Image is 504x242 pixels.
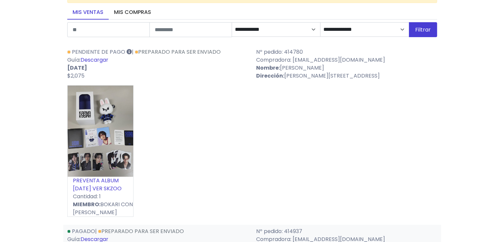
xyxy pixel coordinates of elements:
[73,177,122,192] a: PREVENTA ALBUM [DATE] VER SKZOO
[68,193,133,201] p: Cantidad: 1
[67,6,109,20] a: Mis ventas
[63,48,252,80] div: | Guía:
[67,64,248,72] p: [DATE]
[81,56,108,64] a: Descargar
[256,227,437,235] p: Nº pedido: 414937
[256,72,284,80] strong: Dirección:
[67,72,84,80] span: $2,075
[73,201,100,208] strong: MIEMBRO:
[68,201,133,216] p: BOKARI CON [PERSON_NAME]
[256,56,437,64] p: Compradora: [EMAIL_ADDRESS][DOMAIN_NAME]
[109,6,156,20] a: Mis compras
[72,227,95,235] span: Pagado
[127,49,132,54] i: Esta venta está pendiente de pago en efectivo. La compradora tiene 48 horas para realizar el pago...
[256,64,437,72] p: [PERSON_NAME]
[68,86,133,177] img: small_1756942530281.jpeg
[135,48,221,56] a: Preparado para ser enviado
[72,48,125,56] span: Pendiente de pago
[256,64,280,72] strong: Nombre:
[256,72,437,80] p: [PERSON_NAME][STREET_ADDRESS]
[98,227,184,235] a: Preparado para ser enviado
[409,22,437,37] button: Filtrar
[256,48,437,56] p: Nº pedido: 414780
